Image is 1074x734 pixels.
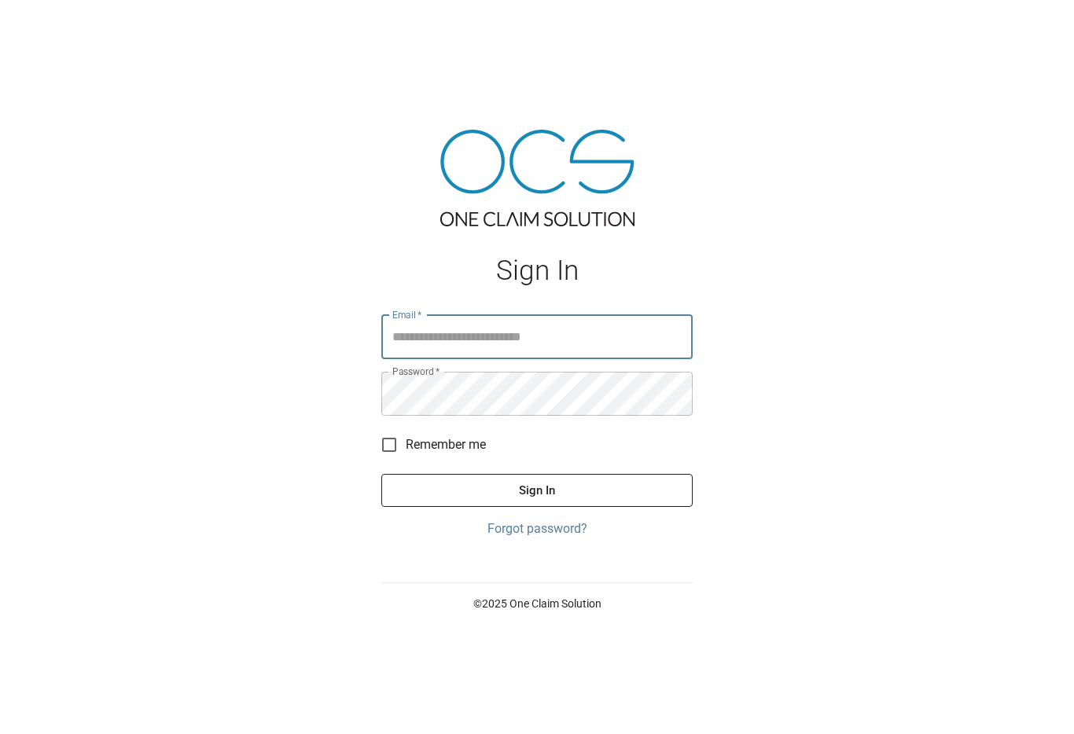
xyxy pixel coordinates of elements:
[381,596,693,611] p: © 2025 One Claim Solution
[392,308,422,321] label: Email
[381,519,693,538] a: Forgot password?
[19,9,82,41] img: ocs-logo-white-transparent.png
[392,365,440,378] label: Password
[406,435,486,454] span: Remember me
[381,255,693,287] h1: Sign In
[440,130,634,226] img: ocs-logo-tra.png
[381,474,693,507] button: Sign In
